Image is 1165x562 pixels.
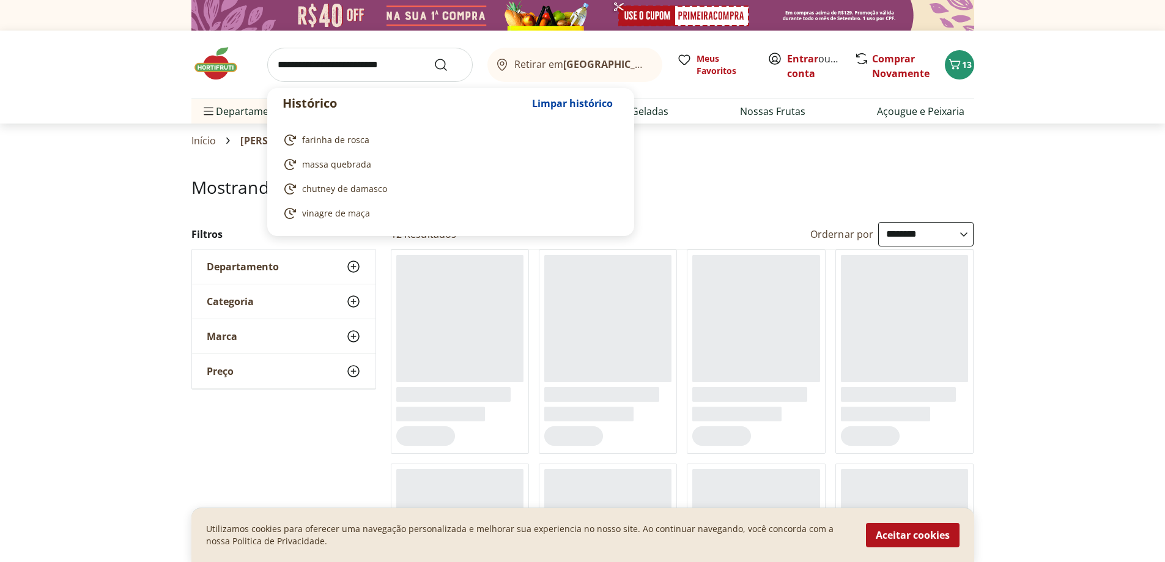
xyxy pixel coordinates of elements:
[787,52,818,65] a: Entrar
[240,135,321,146] span: [PERSON_NAME]
[872,52,930,80] a: Comprar Novamente
[487,48,662,82] button: Retirar em[GEOGRAPHIC_DATA]/[GEOGRAPHIC_DATA]
[192,284,375,319] button: Categoria
[192,250,375,284] button: Departamento
[877,104,964,119] a: Açougue e Peixaria
[283,95,526,112] p: Histórico
[302,207,370,220] span: vinagre de maça
[526,89,619,118] button: Limpar histórico
[192,354,375,388] button: Preço
[302,183,387,195] span: chutney de damasco
[192,319,375,353] button: Marca
[810,227,874,241] label: Ordernar por
[302,158,371,171] span: massa quebrada
[207,330,237,342] span: Marca
[191,135,216,146] a: Início
[283,133,614,147] a: farinha de rosca
[207,261,279,273] span: Departamento
[191,45,253,82] img: Hortifruti
[283,157,614,172] a: massa quebrada
[787,51,841,81] span: ou
[283,182,614,196] a: chutney de damasco
[206,523,851,547] p: Utilizamos cookies para oferecer uma navegação personalizada e melhorar sua experiencia no nosso ...
[740,104,805,119] a: Nossas Frutas
[787,52,854,80] a: Criar conta
[201,97,216,126] button: Menu
[697,53,753,77] span: Meus Favoritos
[563,57,769,71] b: [GEOGRAPHIC_DATA]/[GEOGRAPHIC_DATA]
[207,295,254,308] span: Categoria
[201,97,289,126] span: Departamentos
[962,59,972,70] span: 13
[207,365,234,377] span: Preço
[283,206,614,221] a: vinagre de maça
[677,53,753,77] a: Meus Favoritos
[532,98,613,108] span: Limpar histórico
[191,222,376,246] h2: Filtros
[434,57,463,72] button: Submit Search
[267,48,473,82] input: search
[191,177,974,197] h1: Mostrando resultados para:
[945,50,974,79] button: Carrinho
[866,523,960,547] button: Aceitar cookies
[302,134,369,146] span: farinha de rosca
[514,59,649,70] span: Retirar em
